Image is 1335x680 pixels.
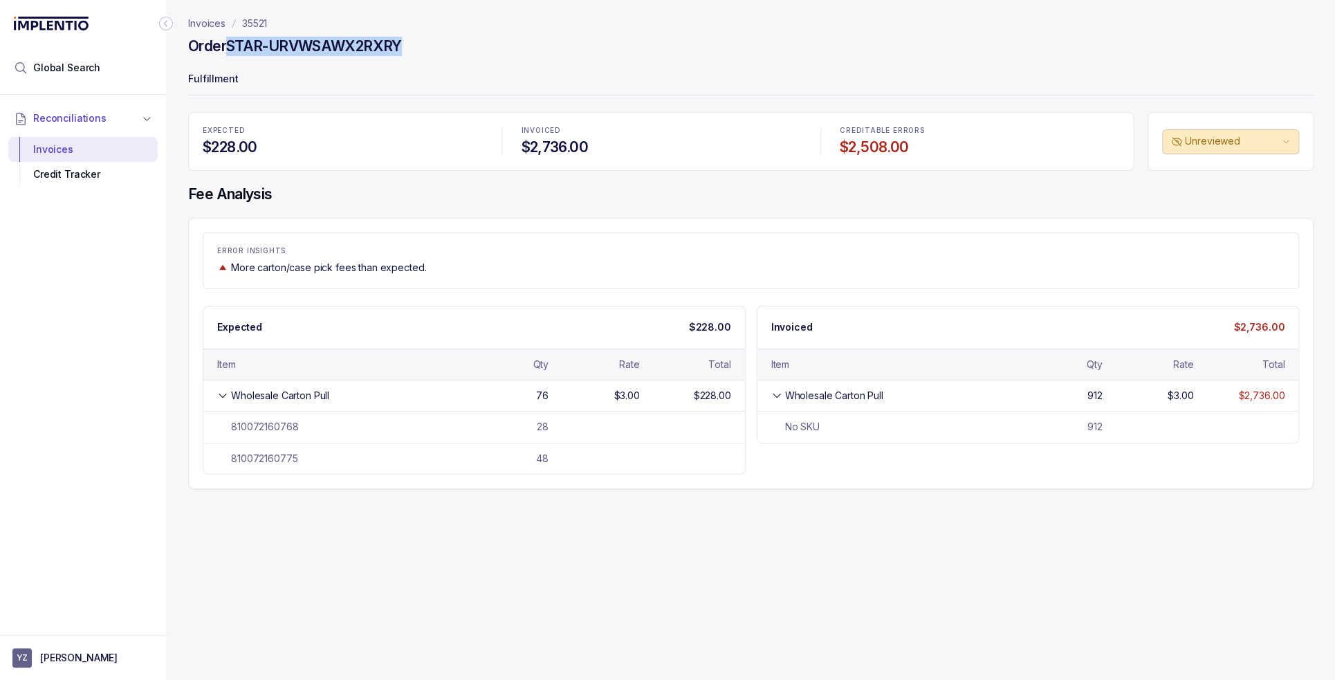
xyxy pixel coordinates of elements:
p: Expected [217,320,262,334]
div: Total [1262,358,1285,371]
button: Unreviewed [1162,129,1299,154]
p: ERROR INSIGHTS [217,247,1285,255]
div: 912 [1087,389,1103,403]
div: Wholesale Carton Pull [231,389,329,403]
span: Reconciliations [33,111,107,125]
h4: $2,736.00 [521,138,800,157]
div: Total [708,358,730,371]
span: User initials [12,648,32,668]
img: trend image [217,262,228,273]
div: Rate [619,358,639,371]
div: Reconciliations [8,134,158,190]
div: $2,736.00 [1238,389,1285,403]
p: Unreviewed [1185,134,1279,148]
p: Fulfillment [188,66,1314,94]
div: 810072160775 [217,452,297,466]
div: Wholesale Carton Pull [785,389,883,403]
span: Global Search [33,61,100,75]
h4: Fee Analysis [188,185,1314,204]
p: Invoiced [771,320,813,334]
div: 76 [536,389,549,403]
nav: breadcrumb [188,17,267,30]
div: Collapse Icon [158,15,174,32]
h4: Order STAR-URVWSAWX2RXRY [188,37,402,56]
p: INVOICED [521,127,800,135]
div: $228.00 [693,389,730,403]
div: Rate [1173,358,1193,371]
a: 35521 [242,17,267,30]
div: No SKU [771,420,820,434]
div: Item [217,358,235,371]
div: $3.00 [614,389,639,403]
p: $2,736.00 [1233,320,1285,334]
button: Reconciliations [8,103,158,134]
div: Credit Tracker [19,162,147,187]
div: 48 [536,452,549,466]
div: $3.00 [1168,389,1193,403]
h4: $228.00 [203,138,482,157]
p: $228.00 [688,320,730,334]
div: Item [771,358,789,371]
div: 810072160768 [217,420,298,434]
a: Invoices [188,17,225,30]
div: Qty [533,358,549,371]
h4: $2,508.00 [840,138,1119,157]
p: EXPECTED [203,127,482,135]
p: More carton/case pick fees than expected. [231,261,426,275]
div: 912 [1087,420,1103,434]
div: 28 [537,420,549,434]
p: CREDITABLE ERRORS [840,127,1119,135]
div: Invoices [19,137,147,162]
p: [PERSON_NAME] [40,651,118,665]
button: User initials[PERSON_NAME] [12,648,154,668]
div: Qty [1087,358,1103,371]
